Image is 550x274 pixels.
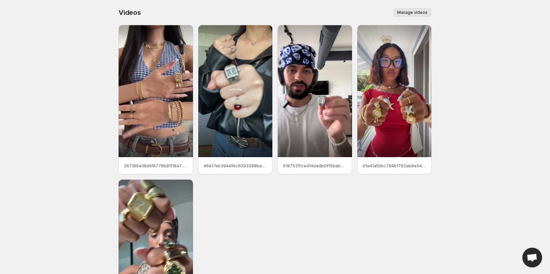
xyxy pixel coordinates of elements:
[283,162,347,169] p: 6187531fced14dadb0f15bab8c94e719HD-720p-16Mbps-51384578
[204,162,267,169] p: d6e17eb3944f4c6093288ba5e04df430HD-720p-16Mbps-51384579
[393,8,431,17] button: Manage videos
[124,162,188,169] p: 367189a38d9f4778b81f18a7875c3f8eHD-720p-16Mbps-51384580
[522,248,542,267] div: Open chat
[363,162,426,169] p: 91e41a10bc784b1782ab9e5435ac4b6bHD-720p-16Mbps-51384581
[119,9,141,16] span: Videos
[397,10,427,15] span: Manage videos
